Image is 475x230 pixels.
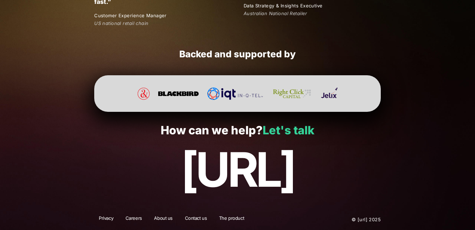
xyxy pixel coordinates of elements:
[15,143,460,197] p: [URL]
[94,20,148,26] em: US national retail chain
[149,215,177,224] a: About us
[321,88,337,100] img: Jelix Ventures Website
[207,88,263,100] img: In-Q-Tel (IQT)
[94,215,118,224] a: Privacy
[137,88,150,100] img: Pan Effect Website
[244,11,307,16] em: Australian National Retailer
[180,215,212,224] a: Contact us
[94,12,231,19] p: Customer Experience Manager
[158,88,199,100] img: Blackbird Ventures Website
[271,88,313,100] img: Right Click Capital Website
[15,124,460,137] p: How can we help?
[263,123,314,137] a: Let's talk
[121,215,147,224] a: Careers
[94,49,381,60] h2: Backed and supported by
[244,2,381,9] p: Data Strategy & Insights Executive
[309,215,381,224] p: © [URL] 2025
[214,215,249,224] a: The product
